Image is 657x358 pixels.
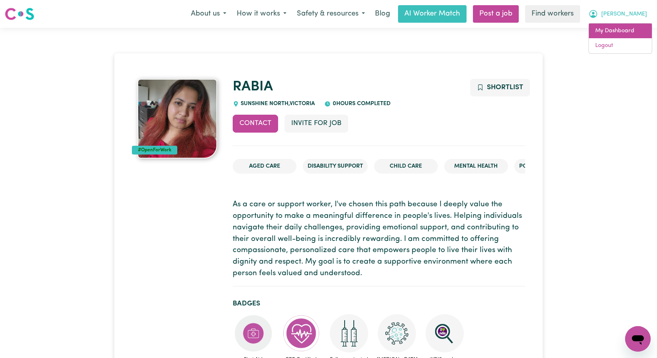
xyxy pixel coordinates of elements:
a: Post a job [473,5,519,23]
a: RABIA's profile picture'#OpenForWork [132,79,223,158]
p: As a care or support worker, I've chosen this path because I deeply value the opportunity to make... [233,199,525,280]
li: Child care [374,159,438,174]
h2: Badges [233,299,525,308]
li: Post-operative care [514,159,586,174]
button: Add to shortlist [470,79,530,96]
a: Find workers [525,5,580,23]
a: My Dashboard [589,23,652,39]
span: 0 hours completed [331,101,390,107]
iframe: Button to launch messaging window [625,326,651,352]
img: Care and support worker has received 2 doses of COVID-19 vaccine [330,314,368,352]
a: RABIA [233,80,273,94]
li: Aged Care [233,159,296,174]
span: SUNSHINE NORTH , Victoria [239,101,315,107]
a: Logout [589,38,652,53]
a: Careseekers logo [5,5,34,23]
a: Blog [370,5,395,23]
span: Shortlist [487,84,523,91]
img: Careseekers logo [5,7,34,21]
button: Invite for Job [284,115,348,132]
img: CS Academy: COVID-19 Infection Control Training course completed [378,314,416,352]
img: NDIS Worker Screening Verified [426,314,464,352]
div: My Account [588,23,652,54]
button: About us [186,6,231,22]
img: Care and support worker has completed First Aid Certification [234,314,273,352]
button: How it works [231,6,292,22]
div: #OpenForWork [132,146,177,155]
img: RABIA [137,79,217,158]
a: AI Worker Match [398,5,467,23]
li: Mental Health [444,159,508,174]
span: [PERSON_NAME] [601,10,647,19]
img: Care and support worker has completed CPR Certification [282,314,320,352]
button: My Account [583,6,652,22]
button: Safety & resources [292,6,370,22]
button: Contact [233,115,278,132]
li: Disability Support [303,159,368,174]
